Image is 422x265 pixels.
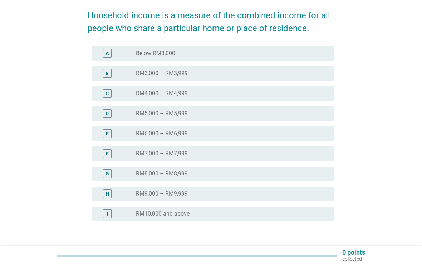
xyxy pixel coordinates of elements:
label: RM8,000 – RM8,999 [136,170,188,177]
div: F [106,150,109,158]
label: RM5,000 – RM5,999 [136,110,188,117]
label: RM7,000 – RM7,999 [136,150,188,157]
p: 0 points [342,249,365,256]
div: H [105,190,109,198]
div: A [105,50,109,57]
div: C [105,90,109,97]
div: G [105,170,109,178]
div: B [105,70,109,77]
label: Below RM3,000 [136,50,175,57]
label: RM6,000 – RM6,999 [136,130,188,137]
div: I [107,210,108,218]
div: E [106,130,109,138]
label: RM9,000 – RM9,999 [136,190,188,197]
label: RM3,000 – RM3,999 [136,70,188,77]
label: RM10,000 and above [136,210,190,217]
p: collected [342,256,365,262]
div: D [105,110,109,117]
label: RM4,000 – RM4,999 [136,90,188,97]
